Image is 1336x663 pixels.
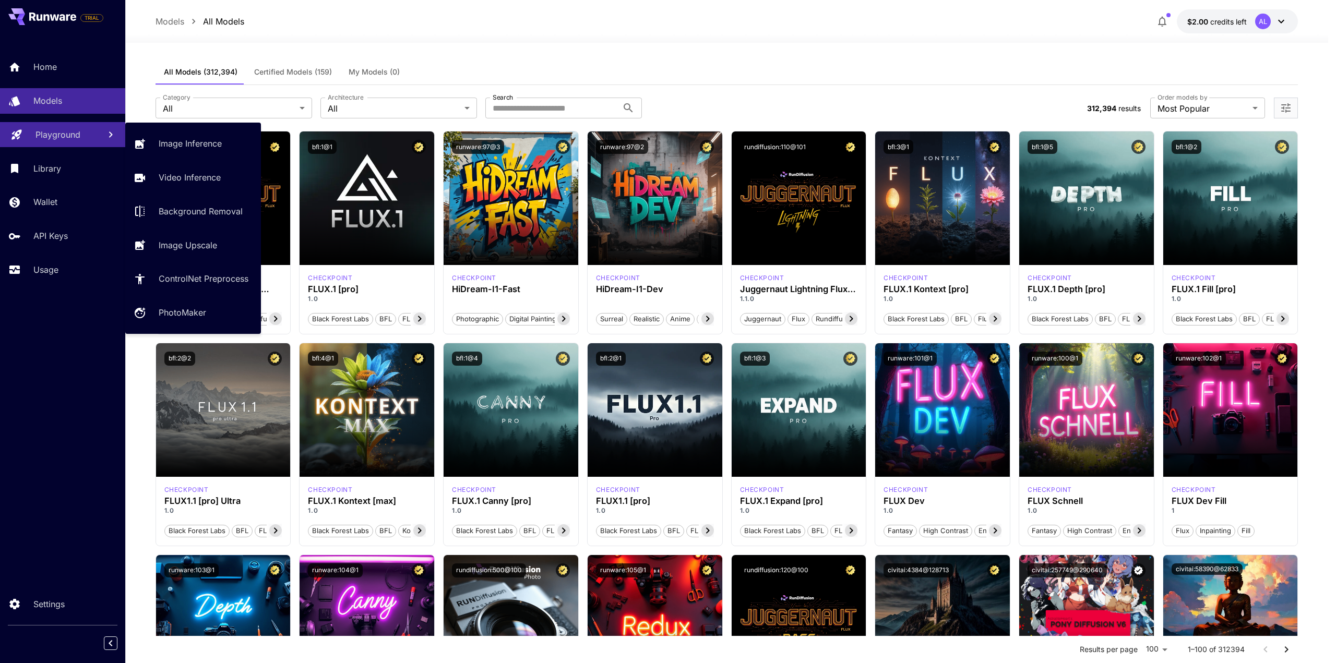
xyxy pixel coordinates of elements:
[1172,526,1193,536] span: Flux
[268,140,282,154] button: Certified Model – Vetted for best performance and includes a commercial license.
[506,314,560,324] span: Digital Painting
[308,352,338,366] button: bfl:4@1
[33,94,62,107] p: Models
[664,526,684,536] span: BFL
[412,563,426,577] button: Certified Model – Vetted for best performance and includes a commercial license.
[1188,644,1245,655] p: 1–100 of 312394
[597,314,627,324] span: Surreal
[349,67,400,77] span: My Models (0)
[164,67,237,77] span: All Models (312,394)
[920,526,972,536] span: High Contrast
[268,352,282,366] button: Certified Model – Vetted for best performance and includes a commercial license.
[741,314,785,324] span: juggernaut
[452,352,482,366] button: bfl:1@4
[1172,563,1243,575] button: civitai:58390@62833
[1095,314,1115,324] span: BFL
[452,284,570,294] div: HiDream-I1-Fast
[1187,17,1210,26] span: $2.00
[1028,284,1146,294] h3: FLUX.1 Depth [pro]
[1172,485,1216,495] p: checkpoint
[328,102,460,115] span: All
[164,563,219,577] button: runware:103@1
[1210,17,1247,26] span: credits left
[452,140,504,154] button: runware:97@3
[1172,506,1290,515] p: 1
[884,273,928,283] p: checkpoint
[596,485,640,495] p: checkpoint
[1028,506,1146,515] p: 1.0
[1028,294,1146,304] p: 1.0
[376,314,396,324] span: BFL
[1118,104,1141,113] span: results
[1028,526,1060,536] span: Fantasy
[700,352,714,366] button: Certified Model – Vetted for best performance and includes a commercial license.
[165,526,229,536] span: Black Forest Labs
[399,314,446,324] span: FLUX.1 [pro]
[33,598,65,610] p: Settings
[412,140,426,154] button: Certified Model – Vetted for best performance and includes a commercial license.
[412,352,426,366] button: Certified Model – Vetted for best performance and includes a commercial license.
[884,496,1001,506] h3: FLUX Dev
[843,352,857,366] button: Certified Model – Vetted for best performance and includes a commercial license.
[1275,140,1289,154] button: Certified Model – Vetted for best performance and includes a commercial license.
[159,137,222,150] p: Image Inference
[1172,314,1236,324] span: Black Forest Labs
[308,140,337,154] button: bfl:1@1
[1087,104,1116,113] span: 312,394
[255,526,323,536] span: FLUX1.1 [pro] Ultra
[740,284,858,294] div: Juggernaut Lightning Flux by RunDiffusion
[159,272,248,285] p: ControlNet Preprocess
[666,314,694,324] span: Anime
[35,128,80,141] p: Playground
[987,563,1001,577] button: Certified Model – Vetted for best performance and includes a commercial license.
[33,263,58,276] p: Usage
[308,294,426,304] p: 1.0
[1172,273,1216,283] div: fluxpro
[308,284,426,294] h3: FLUX.1 [pro]
[884,314,948,324] span: Black Forest Labs
[452,485,496,495] div: fluxpro
[1239,314,1259,324] span: BFL
[1119,526,1167,536] span: Environment
[596,496,714,506] h3: FLUX1.1 [pro]
[808,526,828,536] span: BFL
[164,496,282,506] h3: FLUX1.1 [pro] Ultra
[1028,485,1072,495] p: checkpoint
[596,284,714,294] div: HiDream-I1-Dev
[1131,563,1146,577] button: Verified working
[164,485,209,495] div: fluxultra
[1172,294,1290,304] p: 1.0
[740,273,784,283] p: checkpoint
[740,496,858,506] h3: FLUX.1 Expand [pro]
[308,526,373,536] span: Black Forest Labs
[203,15,244,28] p: All Models
[596,273,640,283] p: checkpoint
[33,61,57,73] p: Home
[1028,563,1107,577] button: civitai:257749@290640
[597,526,661,536] span: Black Forest Labs
[831,526,904,536] span: FLUX.1 Expand [pro]
[268,563,282,577] button: Certified Model – Vetted for best performance and includes a commercial license.
[163,102,295,115] span: All
[884,294,1001,304] p: 1.0
[1064,526,1116,536] span: High Contrast
[1028,352,1082,366] button: runware:100@1
[1238,526,1254,536] span: Fill
[1187,16,1247,27] div: $2.00
[556,563,570,577] button: Certified Model – Vetted for best performance and includes a commercial license.
[452,506,570,515] p: 1.0
[308,485,352,495] div: FLUX.1 Kontext [max]
[596,485,640,495] div: fluxpro
[308,496,426,506] h3: FLUX.1 Kontext [max]
[740,563,813,577] button: rundiffusion:120@100
[33,230,68,242] p: API Keys
[543,526,613,536] span: FLUX.1 Canny [pro]
[700,140,714,154] button: Certified Model – Vetted for best performance and includes a commercial license.
[596,273,640,283] div: HiDream Dev
[884,563,953,577] button: civitai:4384@128713
[556,140,570,154] button: Certified Model – Vetted for best performance and includes a commercial license.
